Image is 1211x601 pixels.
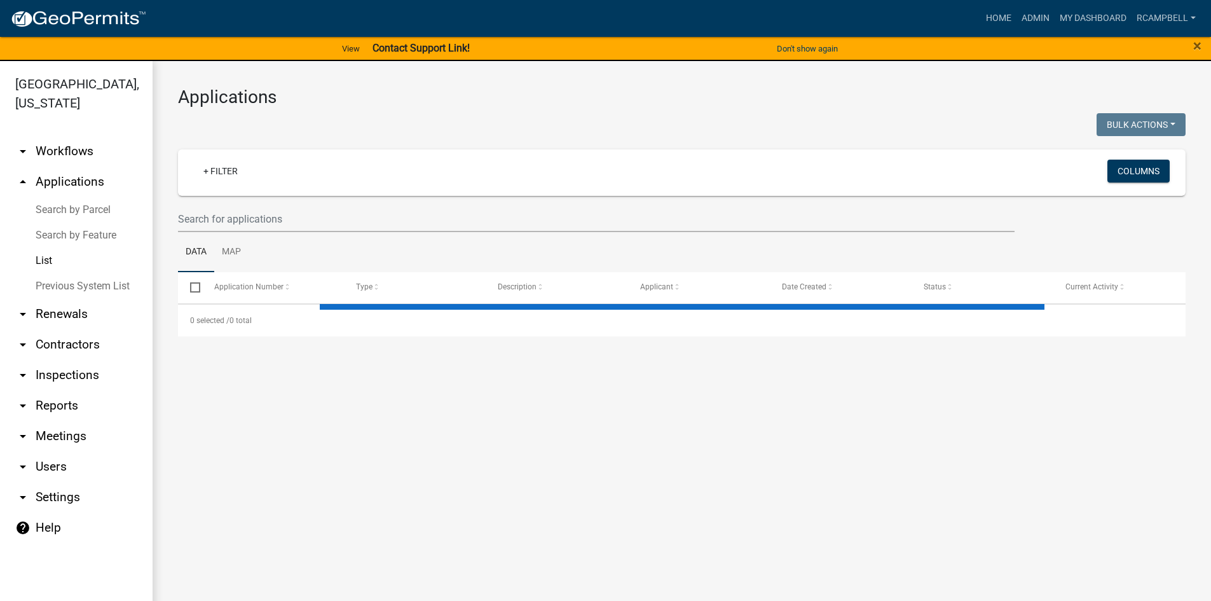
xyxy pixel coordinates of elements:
[214,232,249,273] a: Map
[178,206,1015,232] input: Search for applications
[770,272,912,303] datatable-header-cell: Date Created
[15,368,31,383] i: arrow_drop_down
[628,272,770,303] datatable-header-cell: Applicant
[15,459,31,474] i: arrow_drop_down
[981,6,1016,31] a: Home
[15,174,31,190] i: arrow_drop_up
[924,282,946,291] span: Status
[1065,282,1118,291] span: Current Activity
[15,429,31,444] i: arrow_drop_down
[178,272,202,303] datatable-header-cell: Select
[1055,6,1132,31] a: My Dashboard
[1193,37,1201,55] span: ×
[15,307,31,322] i: arrow_drop_down
[1053,272,1195,303] datatable-header-cell: Current Activity
[178,232,214,273] a: Data
[15,490,31,505] i: arrow_drop_down
[640,282,673,291] span: Applicant
[772,38,843,59] button: Don't show again
[15,337,31,352] i: arrow_drop_down
[1193,38,1201,53] button: Close
[1132,6,1201,31] a: rcampbell
[357,282,373,291] span: Type
[1016,6,1055,31] a: Admin
[344,272,486,303] datatable-header-cell: Type
[486,272,628,303] datatable-header-cell: Description
[337,38,365,59] a: View
[215,282,284,291] span: Application Number
[178,86,1186,108] h3: Applications
[190,316,229,325] span: 0 selected /
[15,398,31,413] i: arrow_drop_down
[498,282,537,291] span: Description
[1097,113,1186,136] button: Bulk Actions
[193,160,248,183] a: + Filter
[15,520,31,535] i: help
[202,272,344,303] datatable-header-cell: Application Number
[373,42,470,54] strong: Contact Support Link!
[15,144,31,159] i: arrow_drop_down
[912,272,1053,303] datatable-header-cell: Status
[1107,160,1170,183] button: Columns
[782,282,826,291] span: Date Created
[178,305,1186,336] div: 0 total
